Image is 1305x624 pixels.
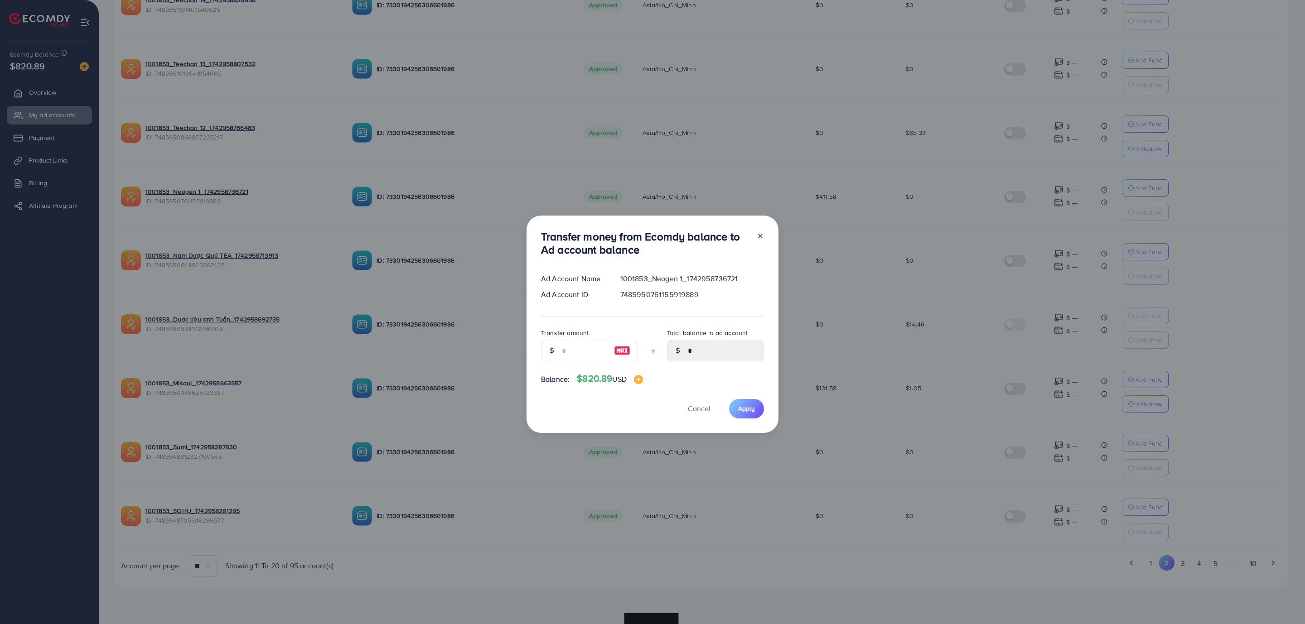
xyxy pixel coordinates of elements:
button: Cancel [677,399,722,418]
div: Ad Account ID [534,289,613,300]
span: USD [612,374,626,384]
button: Apply [729,399,764,418]
img: image [614,345,630,356]
h3: Transfer money from Ecomdy balance to Ad account balance [541,230,749,256]
div: Ad Account Name [534,274,613,284]
label: Total balance in ad account [667,328,748,337]
div: 7485950761155919889 [613,289,771,300]
span: Balance: [541,374,570,384]
span: Apply [738,404,755,413]
img: image [634,375,643,384]
div: 1001853_Neogen 1_1742958736721 [613,274,771,284]
span: Cancel [688,403,710,413]
h4: $820.89 [577,373,643,384]
label: Transfer amount [541,328,589,337]
iframe: Chat [1266,583,1298,617]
